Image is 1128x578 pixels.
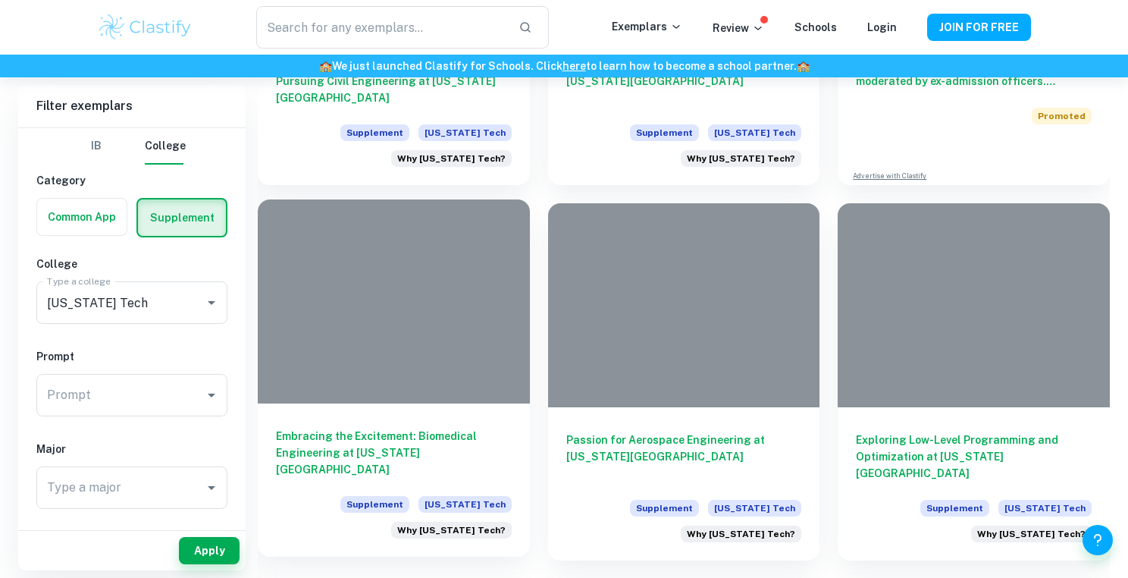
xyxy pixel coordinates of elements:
span: [US_STATE] Tech [998,500,1092,517]
a: Login [867,21,897,33]
span: Why [US_STATE] Tech? [687,527,795,541]
h6: Catalyzing Positive Social Change: Pursuing Civil Engineering at [US_STATE][GEOGRAPHIC_DATA] [276,56,512,106]
div: Why do you want to study your chosen major specifically at Georgia Tech? [391,150,512,167]
img: Clastify logo [97,12,193,42]
h6: Prompt [36,348,227,365]
div: Why do you want to study your chosen major specifically at Georgia Tech? [681,526,801,542]
button: Open [201,385,222,406]
button: Apply [179,537,240,564]
p: Exemplars [612,18,682,35]
span: Supplement [920,500,989,517]
span: [US_STATE] Tech [418,124,512,141]
div: Why do you want to study your chosen major specifically at Georgia Tech? [681,150,801,167]
input: Search for any exemplars... [256,6,506,49]
h6: Embracing the Excitement: Biomedical Engineering at [US_STATE][GEOGRAPHIC_DATA] [276,428,512,478]
button: Open [201,477,222,498]
h6: Exploring Low-Level Programming and Optimization at [US_STATE][GEOGRAPHIC_DATA] [856,432,1092,482]
span: [US_STATE] Tech [708,500,801,517]
div: Why do you want to study your chosen major specifically at Georgia Tech? [971,526,1092,542]
h6: College [36,256,227,272]
button: JOIN FOR FREE [927,14,1031,41]
h6: Category [36,172,227,189]
h6: Passion for Aerospace Engineering at [US_STATE][GEOGRAPHIC_DATA] [566,432,802,482]
label: Type a college [47,275,110,287]
div: Why do you want to study your chosen major specifically at Georgia Tech? [391,522,512,539]
h6: Filter exemplars [18,85,246,127]
span: Why [US_STATE] Tech? [977,527,1086,541]
button: Common App [37,199,127,235]
div: Filter type choice [78,128,186,165]
span: [US_STATE] Tech [708,124,801,141]
h6: We just launched Clastify for Schools. Click to learn how to become a school partner. [3,58,1125,74]
span: Why [US_STATE] Tech? [397,523,506,537]
a: Passion for Aerospace Engineering at [US_STATE][GEOGRAPHIC_DATA]Supplement[US_STATE] TechWhy do y... [548,203,820,561]
span: Why [US_STATE] Tech? [687,152,795,165]
a: here [562,60,586,72]
button: Open [201,292,222,313]
button: College [145,128,186,165]
span: Supplement [340,124,409,141]
span: [US_STATE] Tech [418,496,512,513]
span: Supplement [630,500,699,517]
button: Supplement [138,199,226,236]
h6: Major [36,441,227,457]
h6: Unleashing Algorithms: My Journey to [US_STATE][GEOGRAPHIC_DATA] [566,56,802,106]
span: 🏫 [319,60,332,72]
span: 🏫 [797,60,810,72]
button: Help and Feedback [1083,525,1113,555]
a: Embracing the Excitement: Biomedical Engineering at [US_STATE][GEOGRAPHIC_DATA]Supplement[US_STAT... [258,203,530,561]
a: Advertise with Clastify [853,171,926,181]
span: Promoted [1032,108,1092,124]
button: IB [78,128,114,165]
span: Why [US_STATE] Tech? [397,152,506,165]
p: Review [713,20,764,36]
a: Schools [794,21,837,33]
a: Exploring Low-Level Programming and Optimization at [US_STATE][GEOGRAPHIC_DATA]Supplement[US_STAT... [838,203,1110,561]
span: Supplement [630,124,699,141]
span: Supplement [340,496,409,513]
